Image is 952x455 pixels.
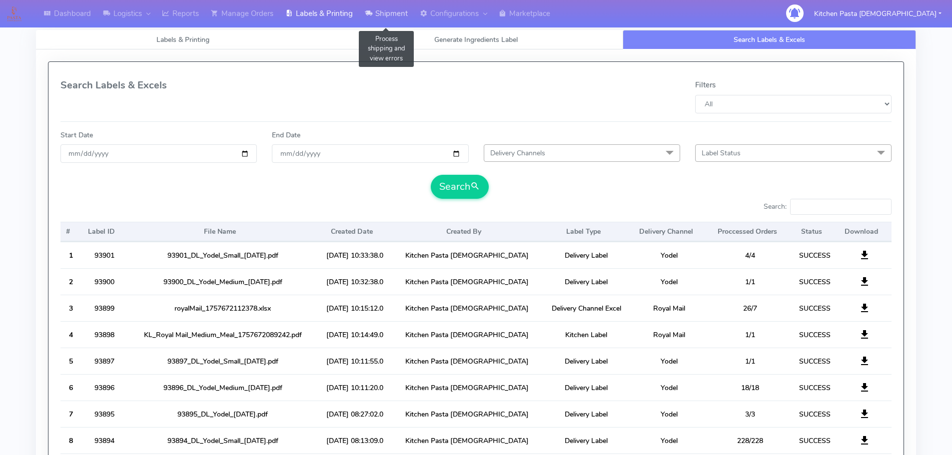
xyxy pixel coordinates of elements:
[60,80,469,91] h4: Search Labels & Excels
[60,130,93,140] label: Start Date
[317,374,392,401] td: [DATE] 10:11:20.0
[60,222,81,242] th: #
[542,222,630,242] th: Label Type
[764,199,892,215] label: Search:
[317,321,392,348] td: [DATE] 10:14:49.0
[317,348,392,374] td: [DATE] 10:11:55.0
[708,374,792,401] td: 18/18
[631,321,708,348] td: Royal Mail
[81,242,128,268] td: 93901
[60,374,81,401] th: 6
[708,401,792,427] td: 3/3
[60,242,81,268] th: 1
[317,268,392,295] td: [DATE] 10:32:38.0
[317,242,392,268] td: [DATE] 10:33:38.0
[792,222,837,242] th: Status
[81,321,128,348] td: 93898
[36,30,916,49] ul: Tabs
[81,222,128,242] th: Label ID
[128,321,317,348] td: KL_Royal Mail_Medium_Meal_1757672089242.pdf
[695,79,716,91] label: Filters
[708,295,792,321] td: 26/7
[128,427,317,454] td: 93894_DL_Yodel_Small_[DATE].pdf
[392,321,542,348] td: Kitchen Pasta [DEMOGRAPHIC_DATA]
[631,401,708,427] td: Yodel
[708,348,792,374] td: 1/1
[317,427,392,454] td: [DATE] 08:13:09.0
[60,295,81,321] th: 3
[792,427,837,454] td: SUCCESS
[702,148,741,158] span: Label Status
[392,295,542,321] td: Kitchen Pasta [DEMOGRAPHIC_DATA]
[81,268,128,295] td: 93900
[128,295,317,321] td: royalMail_1757672112378.xlsx
[81,295,128,321] td: 93899
[542,401,630,427] td: Delivery Label
[317,222,392,242] th: Created Date
[128,242,317,268] td: 93901_DL_Yodel_Small_[DATE].pdf
[631,374,708,401] td: Yodel
[128,222,317,242] th: File Name
[631,348,708,374] td: Yodel
[708,268,792,295] td: 1/1
[392,427,542,454] td: Kitchen Pasta [DEMOGRAPHIC_DATA]
[317,401,392,427] td: [DATE] 08:27:02.0
[60,348,81,374] th: 5
[490,148,545,158] span: Delivery Channels
[272,130,300,140] label: End Date
[708,222,792,242] th: Proccessed Orders
[156,35,209,44] span: Labels & Printing
[542,242,630,268] td: Delivery Label
[792,348,837,374] td: SUCCESS
[631,242,708,268] td: Yodel
[81,374,128,401] td: 93896
[807,3,949,24] button: Kitchen Pasta [DEMOGRAPHIC_DATA]
[792,321,837,348] td: SUCCESS
[60,268,81,295] th: 2
[81,348,128,374] td: 93897
[792,374,837,401] td: SUCCESS
[434,35,518,44] span: Generate Ingredients Label
[542,348,630,374] td: Delivery Label
[631,295,708,321] td: Royal Mail
[60,321,81,348] th: 4
[392,401,542,427] td: Kitchen Pasta [DEMOGRAPHIC_DATA]
[708,321,792,348] td: 1/1
[392,268,542,295] td: Kitchen Pasta [DEMOGRAPHIC_DATA]
[392,222,542,242] th: Created By
[790,199,892,215] input: Search:
[392,374,542,401] td: Kitchen Pasta [DEMOGRAPHIC_DATA]
[392,348,542,374] td: Kitchen Pasta [DEMOGRAPHIC_DATA]
[542,427,630,454] td: Delivery Label
[792,268,837,295] td: SUCCESS
[81,427,128,454] td: 93894
[792,295,837,321] td: SUCCESS
[792,401,837,427] td: SUCCESS
[734,35,805,44] span: Search Labels & Excels
[392,242,542,268] td: Kitchen Pasta [DEMOGRAPHIC_DATA]
[792,242,837,268] td: SUCCESS
[60,427,81,454] th: 8
[631,222,708,242] th: Delivery Channel
[60,401,81,427] th: 7
[542,295,630,321] td: Delivery Channel Excel
[128,401,317,427] td: 93895_DL_Yodel_[DATE].pdf
[317,295,392,321] td: [DATE] 10:15:12.0
[128,374,317,401] td: 93896_DL_Yodel_Medium_[DATE].pdf
[708,242,792,268] td: 4/4
[128,268,317,295] td: 93900_DL_Yodel_Medium_[DATE].pdf
[708,427,792,454] td: 228/228
[542,321,630,348] td: Kitchen Label
[431,175,489,199] button: Search
[128,348,317,374] td: 93897_DL_Yodel_Small_[DATE].pdf
[542,374,630,401] td: Delivery Label
[631,427,708,454] td: Yodel
[631,268,708,295] td: Yodel
[837,222,892,242] th: Download
[542,268,630,295] td: Delivery Label
[81,401,128,427] td: 93895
